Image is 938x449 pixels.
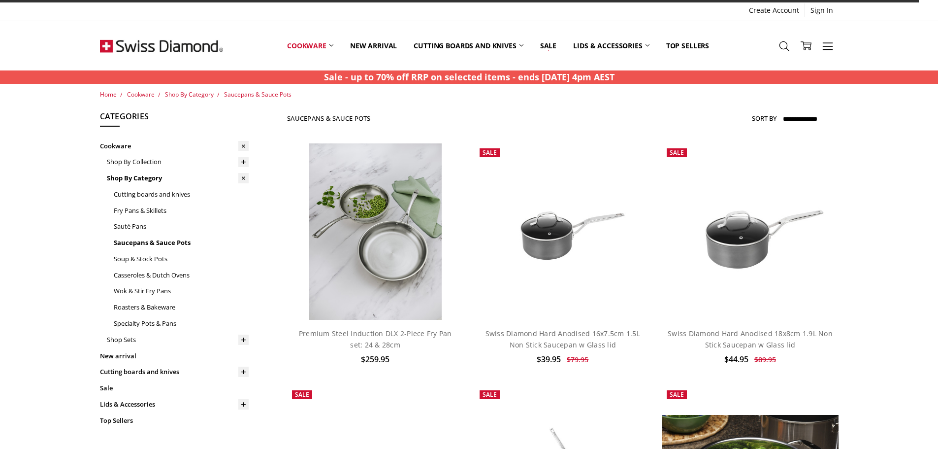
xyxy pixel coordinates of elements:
span: Sale [483,148,497,157]
span: Sale [670,390,684,399]
a: Sign In [805,3,839,17]
a: Swiss Diamond Hard Anodised 16x7.5cm 1.5L Non Stick Saucepan w Glass lid [485,329,640,349]
img: Swiss Diamond Hard Anodised 16x7.5cm 1.5L Non Stick Saucepan w Glass lid [475,173,651,291]
a: Cookware [100,138,249,154]
strong: Sale - up to 70% off RRP on selected items - ends [DATE] 4pm AEST [324,71,615,83]
a: Sale [100,380,249,396]
a: Swiss Diamond Hard Anodised 18x8cm 1.9L Non Stick Saucepan w Glass lid [662,143,838,320]
a: Wok & Stir Fry Pans [114,283,249,299]
a: Specialty Pots & Pans [114,315,249,332]
span: Sale [483,390,497,399]
a: Create Account [744,3,805,17]
a: Swiss Diamond Hard Anodised 16x7.5cm 1.5L Non Stick Saucepan w Glass lid [475,143,651,320]
a: Cookware [127,90,155,99]
span: $89.95 [754,355,776,364]
h5: Categories [100,110,249,127]
a: Saucepans & Sauce Pots [224,90,291,99]
a: Premium Steel Induction DLX 2-Piece Fry Pan set: 24 & 28cm [299,329,452,349]
img: Swiss Diamond Hard Anodised 18x8cm 1.9L Non Stick Saucepan w Glass lid [662,173,838,291]
a: Sale [532,24,565,68]
span: $44.95 [724,354,748,365]
span: Sale [670,148,684,157]
a: Shop Sets [107,332,249,348]
span: $79.95 [567,355,588,364]
a: Shop By Collection [107,154,249,170]
span: $259.95 [361,354,389,365]
h1: Saucepans & Sauce Pots [287,114,371,122]
a: Home [100,90,117,99]
span: $39.95 [537,354,561,365]
a: Sauté Pans [114,218,249,235]
a: Fry Pans & Skillets [114,203,249,219]
a: New arrival [342,24,405,68]
a: Soup & Stock Pots [114,251,249,267]
a: Roasters & Bakeware [114,299,249,315]
a: Shop By Category [165,90,214,99]
a: Lids & Accessories [100,396,249,413]
span: Sale [295,390,309,399]
a: Top Sellers [100,413,249,429]
a: New arrival [100,348,249,364]
a: Cutting boards and knives [100,364,249,380]
a: Shop By Category [107,170,249,186]
img: Premium steel DLX 2pc fry pan set (28 and 24cm) life style shot [309,143,442,320]
a: Swiss Diamond Hard Anodised 18x8cm 1.9L Non Stick Saucepan w Glass lid [668,329,833,349]
a: Lids & Accessories [565,24,657,68]
a: Premium steel DLX 2pc fry pan set (28 and 24cm) life style shot [287,143,463,320]
a: Saucepans & Sauce Pots [114,235,249,251]
a: Casseroles & Dutch Ovens [114,267,249,283]
a: Cutting boards and knives [405,24,532,68]
a: Cutting boards and knives [114,186,249,203]
a: Top Sellers [658,24,717,68]
label: Sort By [752,110,776,126]
a: Cookware [279,24,342,68]
img: Free Shipping On Every Order [100,21,223,70]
